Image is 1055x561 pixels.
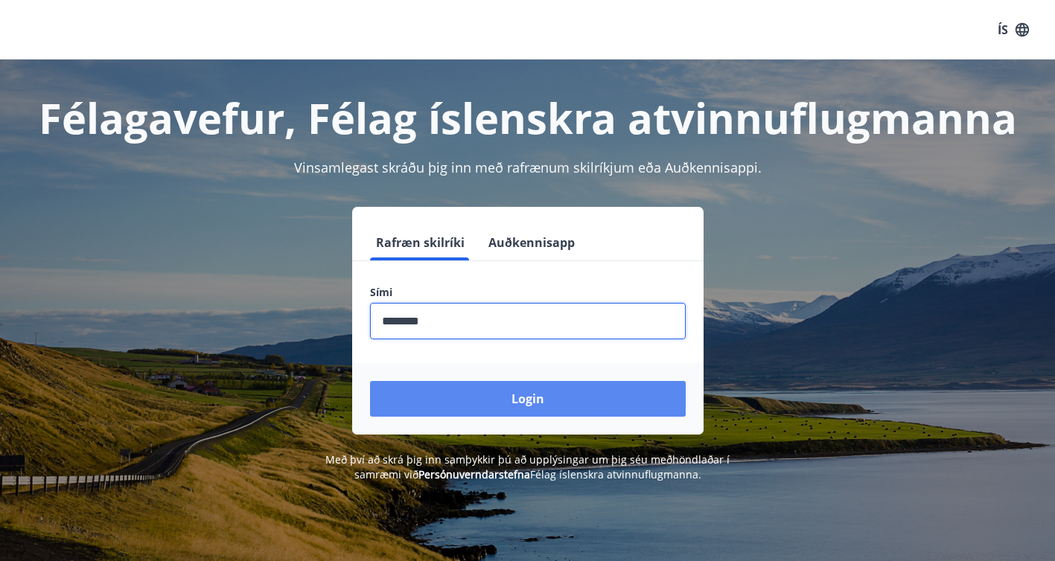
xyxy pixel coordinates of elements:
label: Sími [370,285,686,300]
button: Auðkennisapp [482,225,581,260]
span: Með því að skrá þig inn samþykkir þú að upplýsingar um þig séu meðhöndlaðar í samræmi við Félag í... [325,452,730,481]
button: ÍS [989,16,1037,43]
span: Vinsamlegast skráðu þig inn með rafrænum skilríkjum eða Auðkennisappi. [294,158,762,176]
h1: Félagavefur, Félag íslenskra atvinnuflugmanna [18,89,1037,146]
button: Rafræn skilríki [370,225,471,260]
button: Login [370,381,686,417]
a: Persónuverndarstefna [418,467,530,481]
